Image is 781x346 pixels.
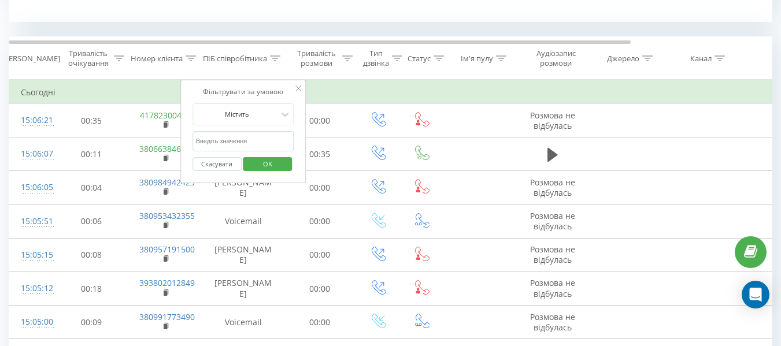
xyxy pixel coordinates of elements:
td: 00:11 [55,137,128,171]
span: Розмова не відбулась [530,110,575,131]
div: 15:06:07 [21,143,44,165]
div: Канал [690,54,712,64]
a: 41782300403 [140,110,191,121]
div: Ім'я пулу [461,54,493,64]
td: [PERSON_NAME] [203,272,284,306]
td: 00:35 [55,104,128,137]
span: Розмова не відбулась [530,210,575,232]
div: 15:05:12 [21,277,44,300]
td: 00:00 [284,104,356,137]
div: 15:06:21 [21,109,44,132]
button: OK [243,157,293,172]
td: 00:00 [284,171,356,204]
td: Voicemail [203,204,284,238]
button: Скасувати [193,157,242,172]
td: 00:00 [284,306,356,339]
div: 15:05:00 [21,311,44,333]
a: 393802012849 [139,277,195,288]
span: Розмова не відбулась [530,244,575,265]
a: 380991773490 [139,311,195,322]
div: Статус [408,54,431,64]
td: 00:04 [55,171,128,204]
td: 00:08 [55,238,128,271]
div: 15:06:05 [21,176,44,199]
td: 00:00 [284,238,356,271]
div: 15:05:51 [21,210,44,233]
td: [PERSON_NAME] [203,238,284,271]
span: OK [251,155,284,173]
div: Джерело [607,54,639,64]
td: 00:09 [55,306,128,339]
td: Voicemail [203,306,284,339]
div: Фільтрувати за умовою [193,86,294,98]
td: 00:35 [284,137,356,171]
div: Аудіозапис розмови [528,49,584,68]
div: Тривалість розмови [294,49,339,68]
a: 380984942429 [139,177,195,188]
span: Розмова не відбулась [530,311,575,333]
a: 380663846145 [139,143,195,154]
div: [PERSON_NAME] [2,54,60,64]
td: 00:00 [284,272,356,306]
td: 00:06 [55,204,128,238]
div: Open Intercom Messenger [742,281,769,308]
a: 380957191500 [139,244,195,255]
div: Номер клієнта [131,54,183,64]
div: Тип дзвінка [363,49,389,68]
td: 00:18 [55,272,128,306]
span: Розмова не відбулась [530,277,575,299]
div: Тривалість очікування [65,49,111,68]
div: 15:05:15 [21,244,44,266]
span: Розмова не відбулась [530,177,575,198]
div: ПІБ співробітника [203,54,267,64]
input: Введіть значення [193,131,294,151]
td: 00:00 [284,204,356,238]
a: 380953432355 [139,210,195,221]
td: [PERSON_NAME] [203,171,284,204]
